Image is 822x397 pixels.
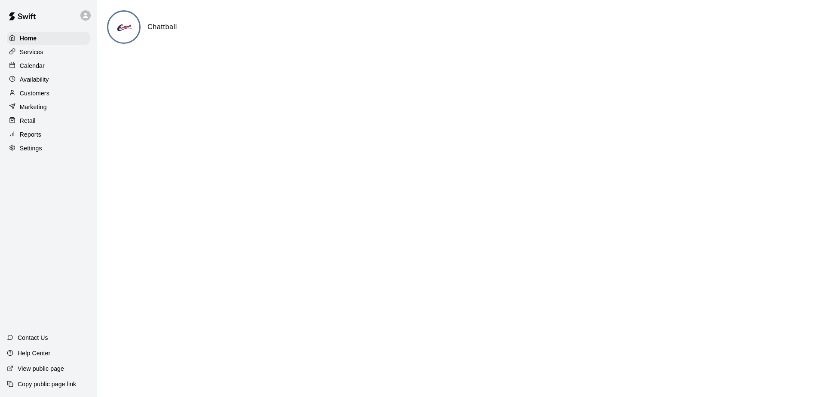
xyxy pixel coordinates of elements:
[7,142,90,155] a: Settings
[20,61,45,70] p: Calendar
[7,87,90,100] a: Customers
[7,128,90,141] a: Reports
[20,130,41,139] p: Reports
[18,380,76,388] p: Copy public page link
[18,349,50,357] p: Help Center
[147,21,177,33] h6: Chattball
[7,32,90,45] a: Home
[18,333,48,342] p: Contact Us
[20,75,49,84] p: Availability
[18,364,64,373] p: View public page
[7,114,90,127] a: Retail
[108,12,141,44] img: Chattball logo
[7,101,90,113] a: Marketing
[7,59,90,72] a: Calendar
[20,48,43,56] p: Services
[7,46,90,58] a: Services
[20,144,42,153] p: Settings
[20,103,47,111] p: Marketing
[7,73,90,86] a: Availability
[20,34,37,43] p: Home
[20,89,49,98] p: Customers
[20,116,36,125] p: Retail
